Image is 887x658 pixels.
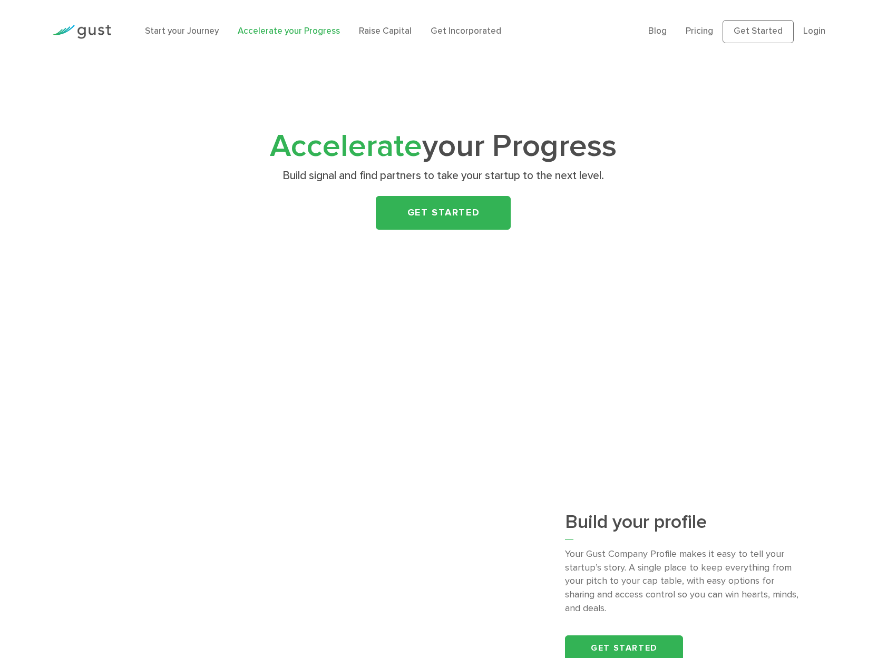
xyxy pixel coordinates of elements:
p: Build signal and find partners to take your startup to the next level. [239,169,648,183]
h1: your Progress [235,132,651,161]
a: Login [803,26,825,36]
a: Accelerate your Progress [238,26,340,36]
a: Pricing [686,26,713,36]
a: Get Started [723,20,794,43]
a: Start your Journey [145,26,219,36]
a: Get Started [376,196,511,230]
a: Get Incorporated [431,26,501,36]
a: Raise Capital [359,26,412,36]
h3: Build your profile [565,512,799,539]
a: Blog [648,26,667,36]
span: Accelerate [270,127,422,165]
p: Your Gust Company Profile makes it easy to tell your startup’s story. A single place to keep ever... [565,547,799,616]
img: Gust Logo [52,25,111,39]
